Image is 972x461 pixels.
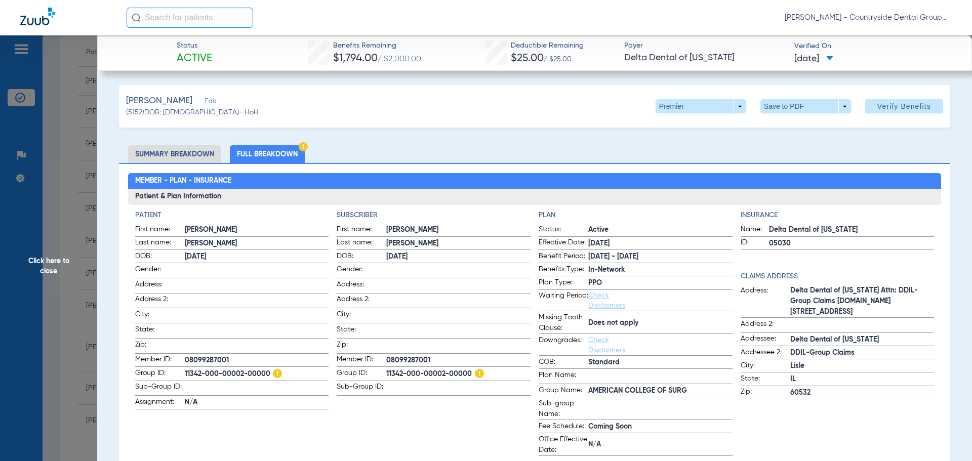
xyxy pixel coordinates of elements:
span: Zip: [337,340,386,353]
span: 11342-000-00002-00000 [185,368,329,381]
span: Address: [135,279,185,293]
span: In-Network [588,265,733,275]
h2: Member - Plan - Insurance [128,173,942,189]
img: Search Icon [132,13,141,22]
span: [DATE] [386,252,531,262]
span: Does not apply [588,318,733,328]
span: Active [177,52,212,66]
span: $25.00 [511,53,544,64]
span: Missing Tooth Clause: [539,312,588,333]
span: Member ID: [337,354,386,366]
span: Plan Name: [539,370,588,384]
span: Last name: [337,237,386,249]
span: 11342-000-00002-00000 [386,368,531,381]
span: Coming Soon [588,422,733,432]
h4: Insurance [741,210,935,221]
span: [PERSON_NAME] [386,225,531,235]
span: Deductible Remaining [511,40,584,51]
span: Gender: [135,264,185,278]
h4: Claims Address [741,271,935,282]
span: Verify Benefits [877,102,931,110]
span: Waiting Period: [539,290,588,311]
span: Member ID: [135,354,185,366]
span: COB: [539,357,588,369]
span: Address: [741,285,790,317]
span: Status: [539,224,588,236]
span: IL [790,374,935,385]
span: State: [135,324,185,338]
span: Office Effective Date: [539,434,588,455]
span: Group Name: [539,385,588,397]
li: Summary Breakdown [128,145,221,163]
span: (5152) DOB: [DEMOGRAPHIC_DATA] - HoH [126,107,259,118]
span: Zip: [135,340,185,353]
span: Addressee 2: [741,347,790,359]
span: State: [741,373,790,386]
span: Effective Date: [539,237,588,249]
span: Benefits Remaining [333,40,421,51]
span: N/A [588,439,733,450]
span: Downgrades: [539,335,588,355]
span: [PERSON_NAME] [185,238,329,249]
span: ID: [741,237,769,249]
span: / $25.00 [544,56,572,63]
span: Address 2: [337,294,386,308]
span: Lisle [790,361,935,371]
span: DDIL-Group Claims [790,348,935,358]
span: State: [337,324,386,338]
span: [PERSON_NAME] - Countryside Dental Group [785,13,952,23]
span: 08099287001 [185,355,329,366]
span: Active [588,225,733,235]
span: City: [741,360,790,372]
input: Search for patients [127,8,253,28]
h3: Patient & Plan Information [128,189,942,205]
span: Delta Dental of [US_STATE] [769,225,935,235]
span: [PERSON_NAME] [126,95,192,107]
img: Zuub Logo [20,8,55,25]
span: [DATE] [185,252,329,262]
span: Group ID: [337,368,386,381]
span: [PERSON_NAME] [185,225,329,235]
span: 05030 [769,238,935,249]
span: Group ID: [135,368,185,381]
span: City: [337,309,386,323]
span: Address: [337,279,386,293]
span: [DATE] - [DATE] [588,252,733,262]
span: Assignment: [135,397,185,409]
h4: Patient [135,210,329,221]
span: Status [177,40,212,51]
span: Verified On [794,41,956,52]
span: $1,794.00 [333,53,378,64]
span: [PERSON_NAME] [386,238,531,249]
span: Delta Dental of [US_STATE] Attn: DDIL-Group Claims [DOMAIN_NAME][STREET_ADDRESS] [790,285,935,317]
span: First name: [337,224,386,236]
h4: Subscriber [337,210,531,221]
button: Premier [656,99,746,113]
span: Zip: [741,387,790,399]
span: Sub-group Name: [539,398,588,420]
li: Full Breakdown [230,145,305,163]
button: Save to PDF [760,99,851,113]
span: 60532 [790,388,935,398]
span: Plan Type: [539,277,588,289]
span: Delta Dental of [US_STATE] [624,52,786,64]
span: [DATE] [794,53,833,65]
span: Delta Dental of [US_STATE] [790,334,935,345]
span: Addressee: [741,333,790,346]
h4: Plan [539,210,733,221]
span: First name: [135,224,185,236]
span: Gender: [337,264,386,278]
span: Address 2: [135,294,185,308]
span: / $2,000.00 [378,55,421,63]
button: Verify Benefits [865,99,943,113]
span: Standard [588,357,733,368]
span: N/A [185,397,329,408]
span: [DATE] [588,238,733,249]
span: Benefits Type: [539,264,588,276]
span: DOB: [337,251,386,263]
a: Check Disclaimers [588,337,625,354]
span: AMERICAN COLLEGE OF SURG [588,386,733,396]
span: DOB: [135,251,185,263]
